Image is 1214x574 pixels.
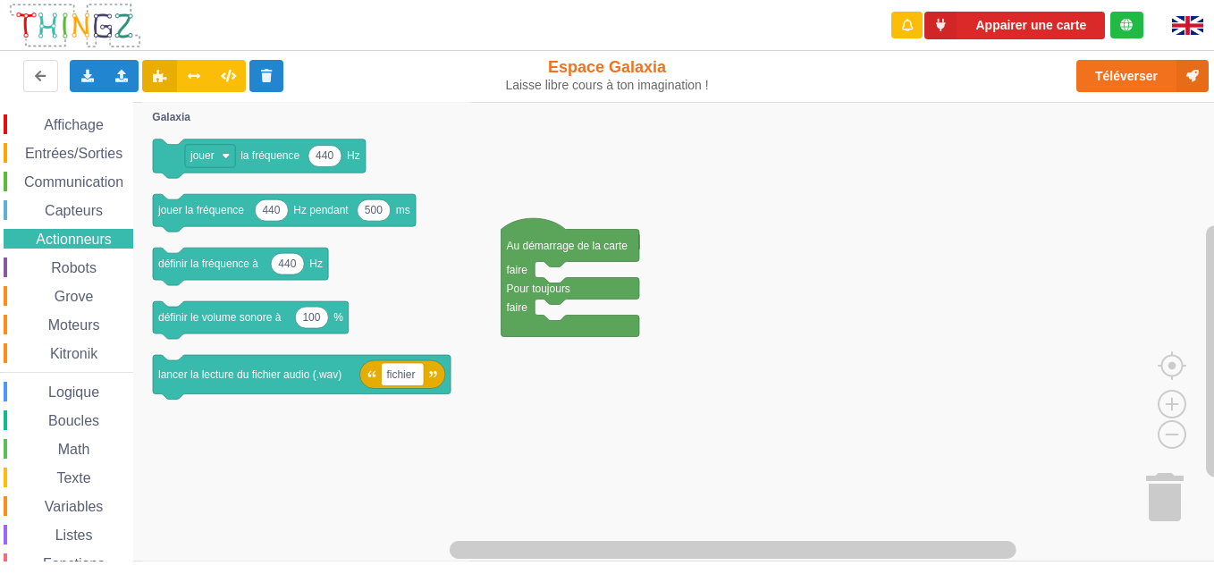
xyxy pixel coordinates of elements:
span: Boucles [46,413,102,428]
text: ms [396,204,410,216]
span: Robots [48,260,99,275]
span: Actionneurs [33,232,114,247]
span: Listes [53,528,96,543]
text: Hz [309,257,323,270]
span: Grove [52,289,97,304]
text: 440 [316,149,333,162]
button: Téléverser [1076,60,1209,92]
text: 500 [365,204,383,216]
div: Laisse libre cours à ton imagination ! [504,78,710,93]
text: définir la fréquence à [158,257,258,270]
text: la fréquence [240,149,299,162]
text: Galaxia [152,111,190,123]
div: Tu es connecté au serveur de création de Thingz [1110,12,1143,38]
text: jouer [190,149,215,162]
text: % [333,311,343,324]
span: Affichage [41,117,105,132]
span: Logique [46,384,102,400]
text: Au démarrage de la carte [507,239,628,251]
text: faire [507,263,528,275]
text: Hz pendant [293,204,349,216]
span: Fonctions [40,556,107,571]
text: 100 [303,311,321,324]
text: définir le volume sonore à [158,311,282,324]
text: fichier [387,368,416,381]
text: Pour toujours [507,282,570,294]
text: faire [507,300,528,313]
span: Capteurs [42,203,105,218]
span: Moteurs [46,317,103,333]
span: Math [55,442,93,457]
text: 440 [278,257,296,270]
img: gb.png [1172,16,1203,35]
text: Hz [347,149,360,162]
text: lancer la lecture du fichier audio (.wav) [158,368,341,381]
img: thingz_logo.png [8,2,142,49]
span: Variables [42,499,106,514]
span: Communication [21,174,126,190]
text: jouer la fréquence [157,204,244,216]
button: Appairer une carte [924,12,1105,39]
span: Texte [54,470,93,485]
text: 440 [263,204,281,216]
div: Espace Galaxia [504,57,710,93]
span: Entrées/Sorties [22,146,125,161]
span: Kitronik [47,346,100,361]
